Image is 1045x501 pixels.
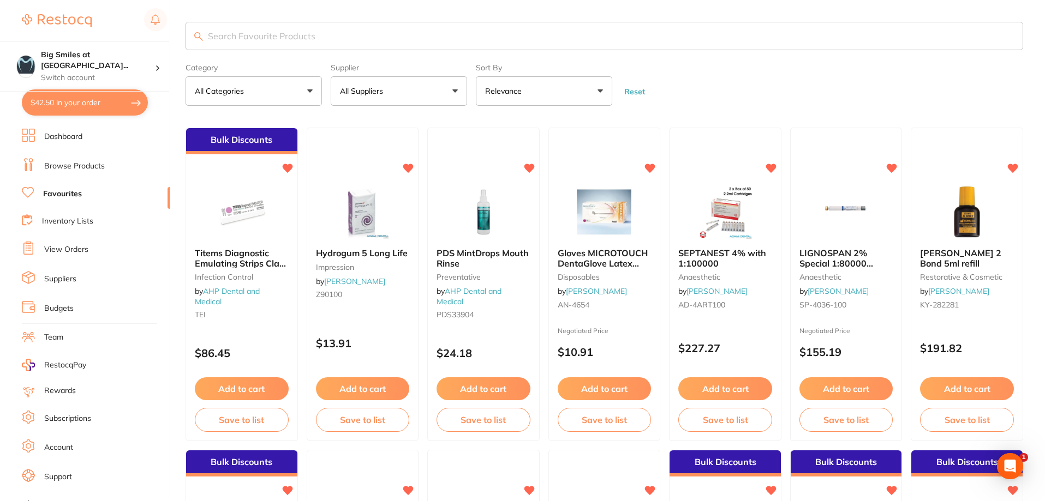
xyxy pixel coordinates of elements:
[437,286,501,306] a: AHP Dental and Medical
[22,89,148,116] button: $42.50 in your order
[331,63,467,72] label: Supplier
[799,248,885,288] span: LIGNOSPAN 2% Special 1:80000 [MEDICAL_DATA] 2.2ml 2xBox 50 Blue
[316,263,410,271] small: impression
[186,128,297,154] div: Bulk Discounts
[316,248,408,258] span: Hydrogum 5 Long Life
[22,359,86,371] a: RestocqPay
[195,377,289,400] button: Add to cart
[920,342,1014,354] p: $191.82
[799,346,893,358] p: $155.19
[195,248,288,279] span: Titems Diagnostic Emulating Strips Class 6
[44,472,72,482] a: Support
[558,377,652,400] button: Add to cart
[558,286,627,296] span: by
[678,248,772,268] b: SEPTANEST 4% with 1:100000
[437,248,529,268] span: PDS MintDrops Mouth Rinse
[808,286,869,296] a: [PERSON_NAME]
[44,303,74,314] a: Budgets
[22,14,92,27] img: Restocq Logo
[476,76,612,106] button: Relevance
[195,86,248,96] p: All Categories
[316,248,410,258] b: Hydrogum 5 Long Life
[41,73,155,83] p: Switch account
[44,385,76,396] a: Rewards
[206,185,277,239] img: Titems Diagnostic Emulating Strips Class 6
[791,450,902,476] div: Bulk Discounts
[195,248,289,268] b: Titems Diagnostic Emulating Strips Class 6
[799,248,893,268] b: LIGNOSPAN 2% Special 1:80000 adrenalin 2.2ml 2xBox 50 Blue
[920,377,1014,400] button: Add to cart
[920,248,1014,268] b: SE BOND 2 Bond 5ml refill
[22,8,92,33] a: Restocq Logo
[678,408,772,432] button: Save to list
[331,76,467,106] button: All Suppliers
[186,450,297,476] div: Bulk Discounts
[316,289,342,299] span: Z90100
[44,274,76,285] a: Suppliers
[558,248,652,268] b: Gloves MICROTOUCH DentaGlove Latex Powder Free Small x 100
[1019,453,1028,462] span: 1
[678,377,772,400] button: Add to cart
[44,332,63,343] a: Team
[195,310,206,319] span: TEI
[799,273,893,281] small: anaesthetic
[437,408,530,432] button: Save to list
[928,286,989,296] a: [PERSON_NAME]
[690,185,761,239] img: SEPTANEST 4% with 1:100000
[22,359,35,371] img: RestocqPay
[327,185,398,239] img: Hydrogum 5 Long Life
[920,300,959,310] span: KY-282281
[448,185,519,239] img: PDS MintDrops Mouth Rinse
[186,63,322,72] label: Category
[437,377,530,400] button: Add to cart
[186,22,1023,50] input: Search Favourite Products
[558,248,648,288] span: Gloves MICROTOUCH DentaGlove Latex Powder Free Small x 100
[340,86,387,96] p: All Suppliers
[195,273,289,281] small: infection control
[678,286,748,296] span: by
[44,161,105,172] a: Browse Products
[920,286,989,296] span: by
[316,276,385,286] span: by
[324,276,385,286] a: [PERSON_NAME]
[566,286,627,296] a: [PERSON_NAME]
[558,408,652,432] button: Save to list
[437,310,474,319] span: PDS33904
[195,408,289,432] button: Save to list
[799,377,893,400] button: Add to cart
[799,286,869,296] span: by
[437,286,501,306] span: by
[931,185,1002,239] img: SE BOND 2 Bond 5ml refill
[437,273,530,281] small: preventative
[316,408,410,432] button: Save to list
[437,248,530,268] b: PDS MintDrops Mouth Rinse
[678,342,772,354] p: $227.27
[670,450,781,476] div: Bulk Discounts
[316,337,410,349] p: $13.91
[316,377,410,400] button: Add to cart
[686,286,748,296] a: [PERSON_NAME]
[485,86,526,96] p: Relevance
[43,189,82,200] a: Favourites
[678,300,725,310] span: AD-4ART100
[558,300,589,310] span: AN-4654
[558,273,652,281] small: disposables
[799,408,893,432] button: Save to list
[621,87,648,96] button: Reset
[44,244,88,255] a: View Orders
[17,56,35,74] img: Big Smiles at Little Bay
[186,76,322,106] button: All Categories
[44,360,86,371] span: RestocqPay
[476,63,612,72] label: Sort By
[558,346,652,358] p: $10.91
[811,185,882,239] img: LIGNOSPAN 2% Special 1:80000 adrenalin 2.2ml 2xBox 50 Blue
[195,286,260,306] span: by
[44,131,82,142] a: Dashboard
[799,300,846,310] span: SP-4036-100
[558,327,652,335] small: Negotiated Price
[569,185,640,239] img: Gloves MICROTOUCH DentaGlove Latex Powder Free Small x 100
[911,450,1023,476] div: Bulk Discounts
[41,50,155,71] h4: Big Smiles at Little Bay
[678,248,766,268] span: SEPTANEST 4% with 1:100000
[195,347,289,359] p: $86.45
